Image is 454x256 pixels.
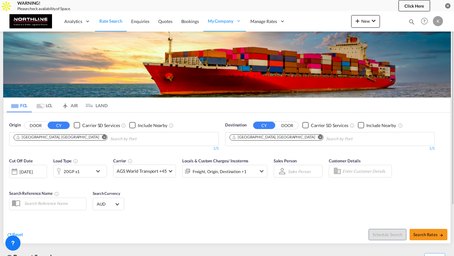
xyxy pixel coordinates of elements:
[398,123,403,128] md-icon: Unchecked: Ignores neighbouring ports when fetching rates.Checked : Includes neighbouring ports w...
[177,11,203,32] a: Bookings
[97,201,114,207] span: AUD
[154,11,177,32] a: Quotes
[351,15,380,28] button: icon-plus 400-fgNewicon-chevron-down
[7,98,32,112] md-tab-item: FCL
[16,135,99,140] div: Shanghai, CNSHA
[32,98,57,112] md-tab-item: LCL
[433,16,443,26] div: K
[419,16,433,27] div: Help
[3,32,451,97] img: LCL+%26+FCL+BACKGROUND.png
[3,113,451,243] div: OriginDOOR CY Checkbox No InkUnchecked: Search for CY (Container Yard) services for all selected ...
[9,177,14,186] md-datepicker: Select
[354,17,361,25] md-icon: icon-plus 400-fg
[193,167,247,176] div: Freight Origin Destination Factory Stuffing
[82,98,108,112] md-tab-item: LAND
[203,11,246,32] div: My Company
[253,122,275,129] button: CY
[117,168,167,174] span: AGS World Transport +45
[99,18,122,24] span: Rate Search
[128,159,133,164] md-icon: The selected Trucker/Carrierwill be displayed in the rate results If the rates are from another f...
[13,132,172,144] md-chips-wrap: Chips container. Use arrow keys to select chips.
[258,167,265,175] md-icon: icon-chevron-down
[9,14,52,28] img: 006128600dd511ef9307f3820c51bb70.png
[7,232,12,238] md-icon: icon-refresh
[113,158,133,163] span: Carrier
[370,17,377,25] md-icon: icon-chevron-down
[121,123,126,128] md-icon: Unchecked: Search for CY (Container Yard) services for all selected carriers.Checked : Search for...
[25,122,47,129] button: DOOR
[413,232,444,237] span: Search Rates
[311,122,348,129] div: Carrier SD Services
[274,158,297,163] span: Sales Person
[53,165,107,177] div: 20GP x1icon-chevron-down
[225,122,247,128] span: Destination
[232,135,316,140] div: Press delete to remove this chip.
[7,98,108,112] md-pagination-wrapper: Use the left and right arrow keys to navigate between tabs
[53,158,78,163] span: Load Type
[21,199,86,208] input: Search Reference Name
[64,18,82,25] span: Analytics
[225,146,435,151] div: 1/5
[158,19,172,24] span: Quotes
[96,200,121,209] md-select: Select Currency: $ AUDAustralia Dollar
[131,19,149,24] span: Enquiries
[93,191,120,196] span: Search Currency
[94,167,105,175] md-icon: icon-chevron-down
[16,135,100,140] div: Press delete to remove this chip.
[129,122,167,129] md-checkbox: Checkbox No Ink
[232,135,315,140] div: Melbourne, AUMEL
[73,159,78,164] md-icon: icon-information-outline
[358,122,396,129] md-checkbox: Checkbox No Ink
[20,169,32,175] div: [DATE]
[182,158,249,163] span: Locals & Custom Charges
[9,122,20,128] span: Origin
[12,232,23,237] span: Reset
[342,166,390,176] input: Enter Customer Details
[408,18,415,25] md-icon: icon-magnify
[9,146,219,151] div: 1/5
[64,167,80,176] div: 20GP x1
[61,102,69,107] md-icon: icon-airplane
[48,122,70,129] button: CY
[181,19,199,24] span: Bookings
[208,18,233,24] span: My Company
[95,11,127,32] a: Rate Search
[287,167,311,176] md-select: Sales Person
[408,18,415,28] div: icon-magnify
[82,122,120,129] div: Carrier SD Services
[350,123,355,128] md-icon: Unchecked: Search for CY (Container Yard) services for all selected carriers.Checked : Search for...
[329,158,361,163] span: Customer Details
[9,165,47,178] div: [DATE]
[410,229,447,240] button: Search Ratesicon-arrow-right
[138,122,167,129] div: Include Nearby
[439,233,444,237] md-icon: icon-arrow-right
[54,191,59,196] md-icon: Your search will be saved by the below given name
[369,229,406,240] button: Note: By default Schedule search will only considerorigin ports, destination ports and cut off da...
[98,135,107,141] button: Remove
[60,11,95,32] div: Analytics
[9,191,59,196] span: Search Reference Name
[314,135,323,141] button: Remove
[110,134,170,144] input: Chips input.
[9,158,33,163] span: Cut Off Date
[326,134,386,144] input: Chips input.
[419,16,430,26] span: Help
[276,122,298,129] button: DOOR
[246,11,290,32] div: Manage Rates
[229,132,388,144] md-chips-wrap: Chips container. Use arrow keys to select chips.
[366,122,396,129] div: Include Nearby
[302,122,348,129] md-checkbox: Checkbox No Ink
[7,231,23,238] div: icon-refreshReset
[228,158,248,163] span: / Incoterms
[127,11,154,32] a: Enquiries
[74,122,120,129] md-checkbox: Checkbox No Ink
[57,98,82,112] md-tab-item: AIR
[250,18,277,25] span: Manage Rates
[182,165,267,177] div: Freight Origin Destination Factory Stuffingicon-chevron-down
[169,123,174,128] md-icon: Unchecked: Ignores neighbouring ports when fetching rates.Checked : Includes neighbouring ports w...
[354,19,377,24] span: New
